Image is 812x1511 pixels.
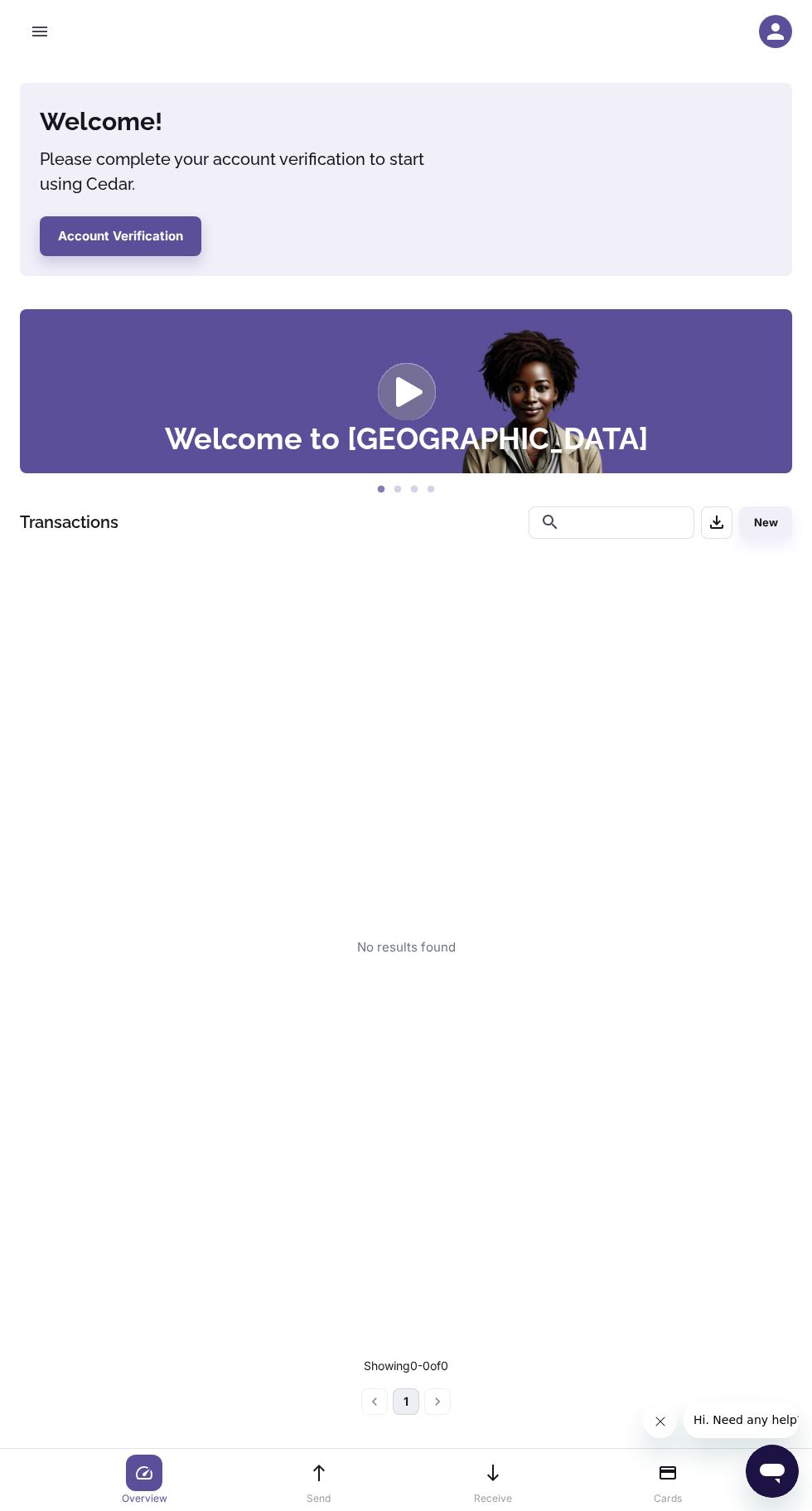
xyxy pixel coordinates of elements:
[357,938,456,957] div: No results found
[373,482,389,498] button: 1
[423,482,439,498] button: 4
[165,424,648,453] h3: Welcome to [GEOGRAPHIC_DATA]
[746,1445,799,1498] iframe: Button to launch messaging window
[739,506,792,539] button: New
[20,510,118,535] h1: Transactions
[114,1455,174,1506] a: Overview
[359,1388,453,1415] nav: pagination navigation
[40,103,454,140] h4: Welcome!
[654,1491,682,1506] p: Cards
[406,482,423,498] button: 3
[389,482,406,498] button: 2
[307,1491,331,1506] p: Send
[364,1357,448,1375] p: Showing 0-0 of 0
[289,1455,349,1506] a: Send
[644,1405,677,1438] iframe: Close message
[463,1455,523,1506] a: Receive
[393,1388,419,1415] button: page 1
[684,1402,799,1438] iframe: Message from company
[638,1455,698,1506] a: Cards
[10,12,119,25] span: Hi. Need any help?
[40,216,201,256] button: Account Verification
[40,147,454,196] h5: Please complete your account verification to start using Cedar.
[122,1491,167,1506] p: Overview
[474,1491,512,1506] p: Receive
